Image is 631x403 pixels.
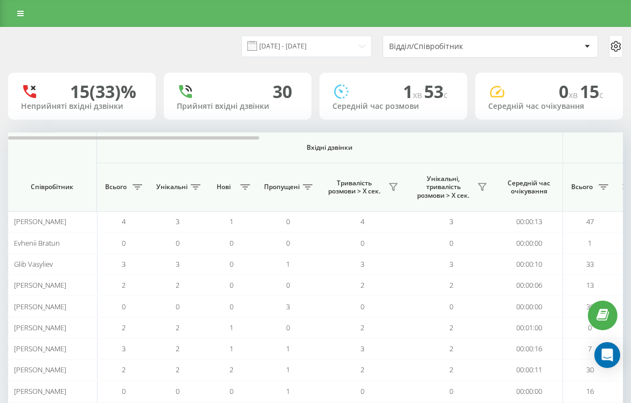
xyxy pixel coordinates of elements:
td: 00:00:16 [496,338,563,359]
span: 0 [122,238,126,248]
span: 0 [230,259,234,269]
span: 1 [287,365,290,374]
span: 0 [176,238,180,248]
span: c [443,89,448,101]
span: 3 [122,259,126,269]
span: 4 [360,217,364,226]
span: 1 [588,238,592,248]
span: 39 [586,302,594,311]
span: Унікальні [156,183,188,191]
span: 0 [287,323,290,332]
span: 3 [360,344,364,353]
td: 00:00:00 [496,296,563,317]
td: 00:00:00 [496,381,563,402]
span: 0 [360,302,364,311]
span: 2 [122,280,126,290]
span: [PERSON_NAME] [14,386,66,396]
span: 0 [449,386,453,396]
span: 7 [588,344,592,353]
span: 1 [287,259,290,269]
span: [PERSON_NAME] [14,323,66,332]
span: 2 [230,365,234,374]
span: 53 [424,80,448,103]
span: 2 [449,280,453,290]
td: 00:00:13 [496,211,563,232]
span: 2 [360,280,364,290]
span: 0 [176,302,180,311]
span: 2 [176,344,180,353]
td: 00:00:06 [496,275,563,296]
span: [PERSON_NAME] [14,344,66,353]
span: Унікальні, тривалість розмови > Х сек. [412,175,474,200]
span: Тривалість розмови > Х сек. [323,179,385,196]
span: 15 [580,80,604,103]
span: 0 [360,386,364,396]
span: c [599,89,604,101]
span: 0 [122,302,126,311]
span: Всього [102,183,129,191]
span: 1 [230,323,234,332]
span: 2 [360,323,364,332]
span: 30 [586,365,594,374]
span: 0 [230,302,234,311]
span: 0 [287,217,290,226]
span: Вхідні дзвінки [125,143,535,152]
span: 3 [287,302,290,311]
span: [PERSON_NAME] [14,217,66,226]
span: 16 [586,386,594,396]
span: 2 [176,280,180,290]
div: Відділ/Співробітник [389,42,518,51]
div: Середній час очікування [488,102,610,111]
span: Середній час очікування [504,179,554,196]
div: Середній час розмови [332,102,454,111]
span: 47 [586,217,594,226]
span: 1 [230,344,234,353]
span: [PERSON_NAME] [14,302,66,311]
span: 0 [176,386,180,396]
span: 2 [449,323,453,332]
span: 33 [586,259,594,269]
span: Всього [568,183,595,191]
span: 1 [403,80,424,103]
span: 3 [360,259,364,269]
span: 0 [449,302,453,311]
span: 2 [176,365,180,374]
span: 0 [122,386,126,396]
span: хв [413,89,424,101]
div: Прийняті вхідні дзвінки [177,102,299,111]
span: 3 [176,217,180,226]
span: 0 [559,80,580,103]
div: Неприйняті вхідні дзвінки [21,102,143,111]
span: 2 [122,323,126,332]
span: хв [568,89,580,101]
span: Нові [210,183,237,191]
span: 3 [176,259,180,269]
div: 15 (33)% [70,81,136,102]
span: 2 [449,365,453,374]
div: 30 [273,81,292,102]
span: 2 [360,365,364,374]
td: 00:00:11 [496,359,563,380]
span: Glib Vasyliev [14,259,53,269]
div: Open Intercom Messenger [594,342,620,368]
span: 0 [360,238,364,248]
span: 1 [287,386,290,396]
span: 3 [122,344,126,353]
span: 0 [230,386,234,396]
span: 2 [122,365,126,374]
span: 1 [287,344,290,353]
span: 3 [449,259,453,269]
td: 00:01:00 [496,317,563,338]
span: 1 [230,217,234,226]
span: 0 [230,238,234,248]
span: 4 [122,217,126,226]
span: Пропущені [264,183,300,191]
td: 00:00:00 [496,232,563,253]
span: 0 [287,280,290,290]
span: Evhenii Bratun [14,238,60,248]
span: 3 [449,217,453,226]
span: 0 [230,280,234,290]
span: 0 [449,238,453,248]
span: [PERSON_NAME] [14,365,66,374]
span: [PERSON_NAME] [14,280,66,290]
